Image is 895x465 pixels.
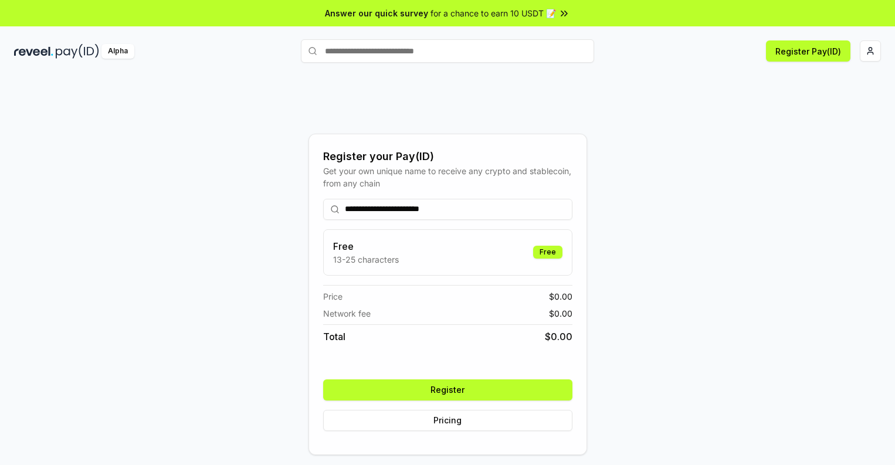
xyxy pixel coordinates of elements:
[14,44,53,59] img: reveel_dark
[333,253,399,266] p: 13-25 characters
[323,290,343,303] span: Price
[766,40,850,62] button: Register Pay(ID)
[323,307,371,320] span: Network fee
[323,330,345,344] span: Total
[545,330,572,344] span: $ 0.00
[549,307,572,320] span: $ 0.00
[101,44,134,59] div: Alpha
[333,239,399,253] h3: Free
[56,44,99,59] img: pay_id
[323,165,572,189] div: Get your own unique name to receive any crypto and stablecoin, from any chain
[325,7,428,19] span: Answer our quick survey
[549,290,572,303] span: $ 0.00
[323,148,572,165] div: Register your Pay(ID)
[533,246,562,259] div: Free
[430,7,556,19] span: for a chance to earn 10 USDT 📝
[323,379,572,400] button: Register
[323,410,572,431] button: Pricing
